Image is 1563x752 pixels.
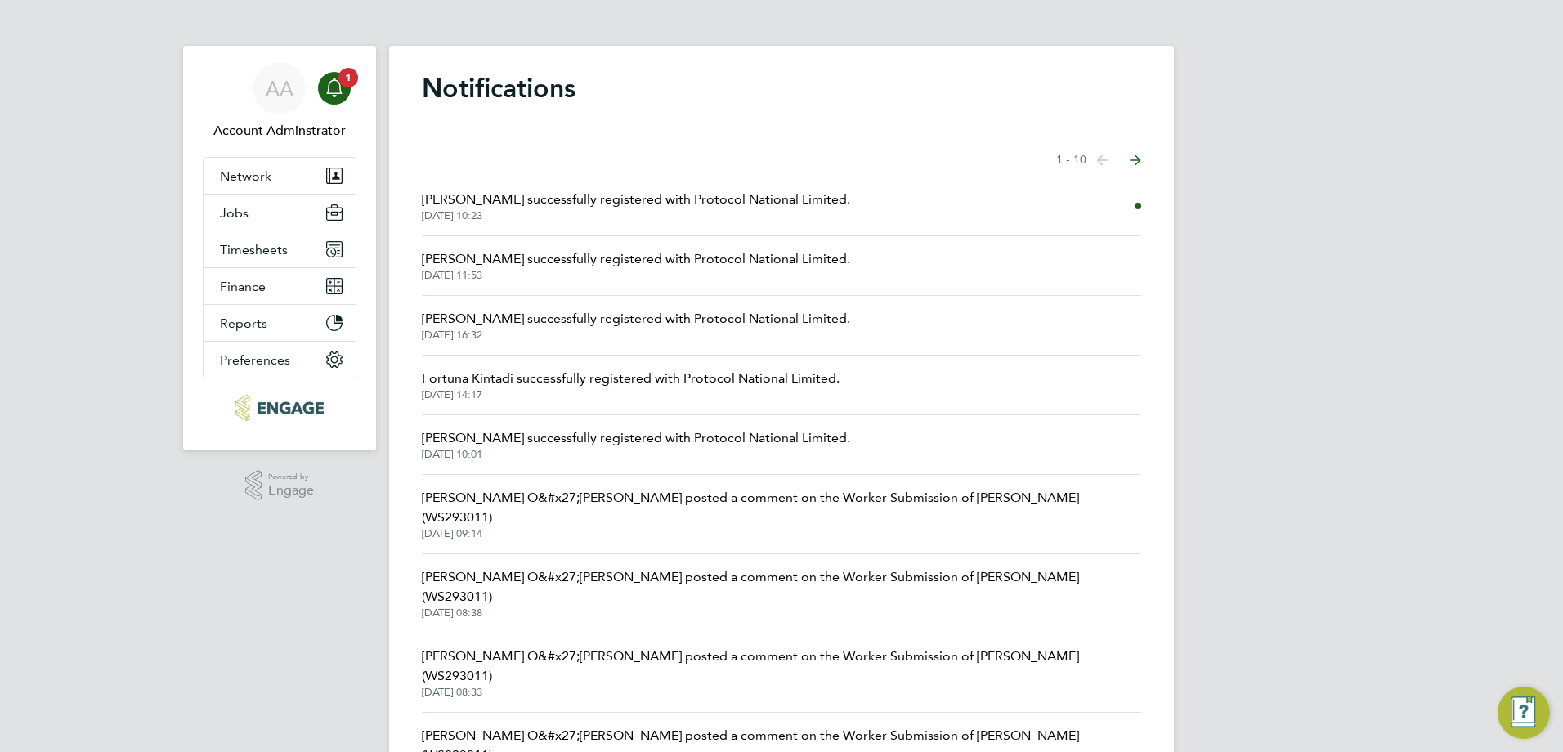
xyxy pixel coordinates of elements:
a: [PERSON_NAME] O&#x27;[PERSON_NAME] posted a comment on the Worker Submission of [PERSON_NAME] (WS... [422,488,1141,540]
span: [PERSON_NAME] O&#x27;[PERSON_NAME] posted a comment on the Worker Submission of [PERSON_NAME] (WS... [422,488,1141,527]
span: Reports [220,316,267,331]
a: Go to home page [203,395,356,421]
span: Finance [220,279,266,294]
a: 1 [318,62,351,114]
button: Timesheets [204,231,356,267]
a: [PERSON_NAME] O&#x27;[PERSON_NAME] posted a comment on the Worker Submission of [PERSON_NAME] (WS... [422,567,1141,620]
button: Network [204,158,356,194]
a: [PERSON_NAME] successfully registered with Protocol National Limited.[DATE] 10:23 [422,190,850,222]
span: [PERSON_NAME] O&#x27;[PERSON_NAME] posted a comment on the Worker Submission of [PERSON_NAME] (WS... [422,647,1141,686]
span: [DATE] 10:01 [422,448,850,461]
span: Fortuna Kintadi successfully registered with Protocol National Limited. [422,369,840,388]
span: Powered by [268,470,314,484]
span: [DATE] 09:14 [422,527,1141,540]
button: Preferences [204,342,356,378]
button: Jobs [204,195,356,231]
span: 1 [338,68,358,87]
span: Timesheets [220,242,288,257]
span: [DATE] 10:23 [422,209,850,222]
a: Powered byEngage [245,470,315,501]
span: [DATE] 08:38 [422,607,1141,620]
button: Finance [204,268,356,304]
span: Network [220,168,271,184]
a: [PERSON_NAME] successfully registered with Protocol National Limited.[DATE] 16:32 [422,309,850,342]
span: Account Adminstrator [203,121,356,141]
span: [PERSON_NAME] successfully registered with Protocol National Limited. [422,309,850,329]
button: Reports [204,305,356,341]
span: [PERSON_NAME] O&#x27;[PERSON_NAME] posted a comment on the Worker Submission of [PERSON_NAME] (WS... [422,567,1141,607]
h1: Notifications [422,72,1141,105]
span: [DATE] 08:33 [422,686,1141,699]
a: AAAccount Adminstrator [203,62,356,141]
span: Preferences [220,352,290,368]
span: AA [266,78,293,99]
span: Engage [268,484,314,498]
nav: Select page of notifications list [1056,144,1141,177]
span: [DATE] 11:53 [422,269,850,282]
nav: Main navigation [183,46,376,450]
button: Engage Resource Center [1498,687,1550,739]
img: protocol-logo-retina.png [235,395,323,421]
span: [PERSON_NAME] successfully registered with Protocol National Limited. [422,190,850,209]
span: 1 - 10 [1056,152,1086,168]
a: Fortuna Kintadi successfully registered with Protocol National Limited.[DATE] 14:17 [422,369,840,401]
a: [PERSON_NAME] successfully registered with Protocol National Limited.[DATE] 11:53 [422,249,850,282]
a: [PERSON_NAME] O&#x27;[PERSON_NAME] posted a comment on the Worker Submission of [PERSON_NAME] (WS... [422,647,1141,699]
a: [PERSON_NAME] successfully registered with Protocol National Limited.[DATE] 10:01 [422,428,850,461]
span: Jobs [220,205,249,221]
span: [PERSON_NAME] successfully registered with Protocol National Limited. [422,428,850,448]
span: [DATE] 16:32 [422,329,850,342]
span: [DATE] 14:17 [422,388,840,401]
span: [PERSON_NAME] successfully registered with Protocol National Limited. [422,249,850,269]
